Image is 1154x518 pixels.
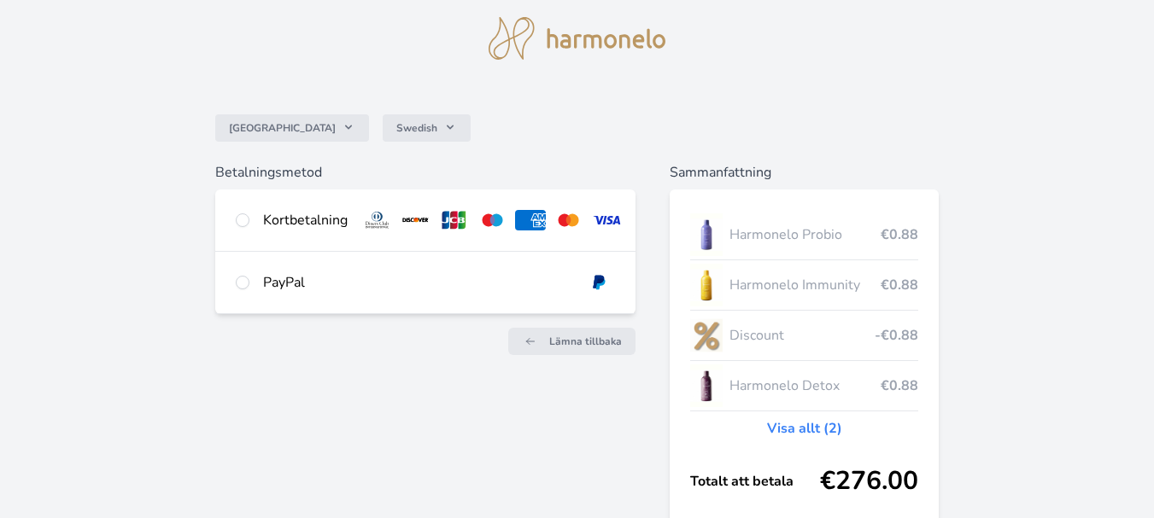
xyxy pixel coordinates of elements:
[881,224,918,245] span: €0.88
[396,121,437,135] span: Swedish
[515,210,547,230] img: amex.svg
[553,210,584,230] img: mc.svg
[729,375,881,396] span: Harmonelo Detox
[361,210,393,230] img: diners.svg
[438,210,470,230] img: jcb.svg
[820,466,918,497] span: €276.00
[729,224,881,245] span: Harmonelo Probio
[690,264,723,306] img: IMMUNITY_se_stinem_x-lo.jpg
[767,418,842,439] a: Visa allt (2)
[881,375,918,396] span: €0.88
[729,325,875,346] span: Discount
[215,162,636,183] h6: Betalningsmetod
[508,328,636,355] a: Lämna tillbaka
[881,275,918,295] span: €0.88
[690,471,820,492] span: Totalt att betala
[690,364,723,407] img: DETOX_se_stinem_x-lo.jpg
[489,17,666,60] img: logo.svg
[583,272,615,293] img: paypal.svg
[875,325,918,346] span: -€0.88
[690,314,723,357] img: discount-lo.png
[729,275,881,295] span: Harmonelo Immunity
[229,121,336,135] span: [GEOGRAPHIC_DATA]
[215,114,369,142] button: [GEOGRAPHIC_DATA]
[383,114,471,142] button: Swedish
[670,162,939,183] h6: Sammanfattning
[690,213,723,256] img: CLEAN_PROBIO_se_stinem_x-lo.jpg
[263,210,348,230] div: Kortbetalning
[400,210,431,230] img: discover.svg
[477,210,508,230] img: maestro.svg
[263,272,570,293] div: PayPal
[591,210,623,230] img: visa.svg
[549,335,622,348] span: Lämna tillbaka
